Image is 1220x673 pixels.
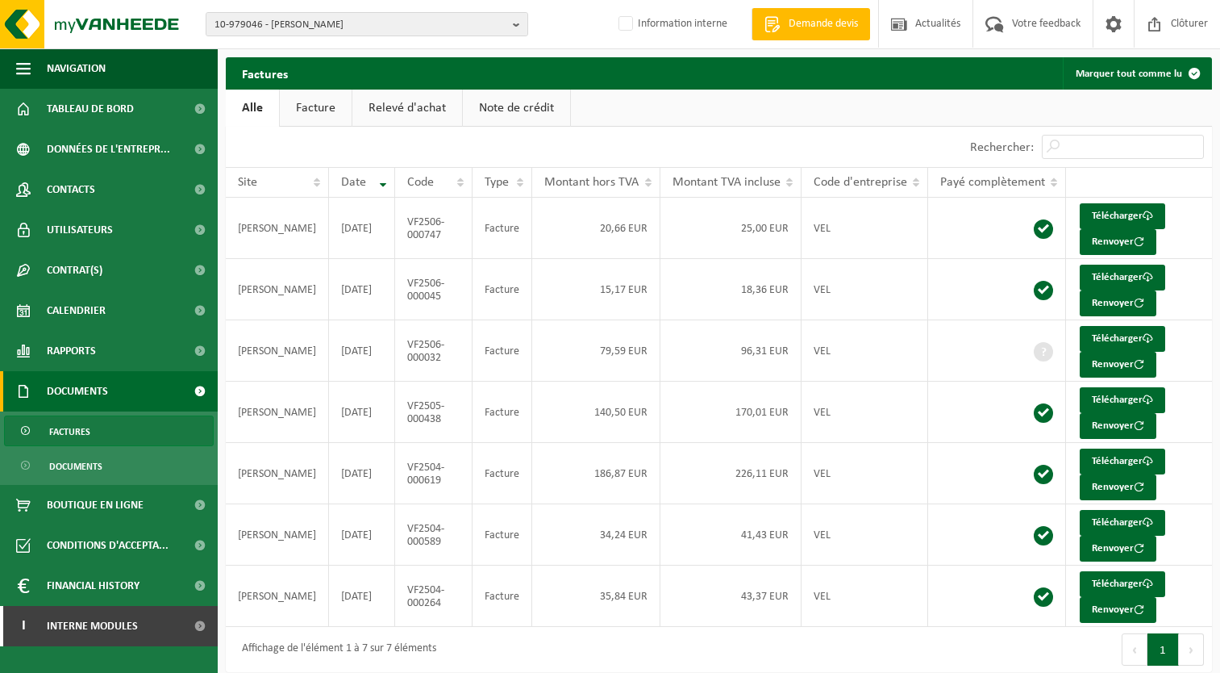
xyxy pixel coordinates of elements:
[1080,449,1165,474] a: Télécharger
[485,176,509,189] span: Type
[814,176,907,189] span: Code d'entreprise
[532,320,660,382] td: 79,59 EUR
[47,485,144,525] span: Boutique en ligne
[1080,413,1156,439] button: Renvoyer
[47,525,169,566] span: Conditions d'accepta...
[473,259,532,320] td: Facture
[660,198,802,259] td: 25,00 EUR
[532,566,660,627] td: 35,84 EUR
[395,382,473,443] td: VF2505-000438
[329,259,395,320] td: [DATE]
[473,443,532,504] td: Facture
[802,443,928,504] td: VEL
[395,566,473,627] td: VF2504-000264
[206,12,528,36] button: 10-979046 - [PERSON_NAME]
[226,382,329,443] td: [PERSON_NAME]
[660,382,802,443] td: 170,01 EUR
[47,169,95,210] span: Contacts
[352,90,462,127] a: Relevé d'achat
[463,90,570,127] a: Note de crédit
[1080,536,1156,562] button: Renvoyer
[214,13,506,37] span: 10-979046 - [PERSON_NAME]
[47,566,139,606] span: Financial History
[1080,510,1165,536] a: Télécharger
[544,176,639,189] span: Montant hors TVA
[785,16,862,32] span: Demande devis
[395,504,473,566] td: VF2504-000589
[1080,571,1165,597] a: Télécharger
[660,443,802,504] td: 226,11 EUR
[940,176,1045,189] span: Payé complètement
[1080,265,1165,291] a: Télécharger
[473,504,532,566] td: Facture
[802,320,928,382] td: VEL
[395,320,473,382] td: VF2506-000032
[329,443,395,504] td: [DATE]
[47,606,138,646] span: Interne modules
[1080,597,1156,623] button: Renvoyer
[226,566,329,627] td: [PERSON_NAME]
[47,129,170,169] span: Données de l'entrepr...
[660,320,802,382] td: 96,31 EUR
[802,259,928,320] td: VEL
[47,371,108,412] span: Documents
[329,320,395,382] td: [DATE]
[473,382,532,443] td: Facture
[49,451,102,482] span: Documents
[329,566,395,627] td: [DATE]
[341,176,366,189] span: Date
[329,382,395,443] td: [DATE]
[473,566,532,627] td: Facture
[802,504,928,566] td: VEL
[16,606,31,646] span: I
[532,443,660,504] td: 186,87 EUR
[970,141,1034,154] label: Rechercher:
[47,89,134,129] span: Tableau de bord
[395,198,473,259] td: VF2506-000747
[226,90,279,127] a: Alle
[47,250,102,291] span: Contrat(s)
[615,12,727,36] label: Information interne
[329,198,395,259] td: [DATE]
[329,504,395,566] td: [DATE]
[238,176,257,189] span: Site
[234,635,436,664] div: Affichage de l'élément 1 à 7 sur 7 éléments
[473,320,532,382] td: Facture
[802,198,928,259] td: VEL
[752,8,870,40] a: Demande devis
[1080,291,1156,316] button: Renvoyer
[1080,229,1156,255] button: Renvoyer
[1080,474,1156,500] button: Renvoyer
[226,259,329,320] td: [PERSON_NAME]
[532,259,660,320] td: 15,17 EUR
[532,198,660,259] td: 20,66 EUR
[226,320,329,382] td: [PERSON_NAME]
[672,176,781,189] span: Montant TVA incluse
[802,382,928,443] td: VEL
[1080,326,1165,352] a: Télécharger
[1179,633,1204,666] button: Next
[1080,352,1156,378] button: Renvoyer
[1063,57,1210,90] button: Marquer tout comme lu
[395,443,473,504] td: VF2504-000619
[47,48,106,89] span: Navigation
[395,259,473,320] td: VF2506-000045
[47,331,96,371] span: Rapports
[1080,387,1165,413] a: Télécharger
[4,416,214,446] a: Factures
[532,382,660,443] td: 140,50 EUR
[47,291,106,331] span: Calendrier
[1147,633,1179,666] button: 1
[226,198,329,259] td: [PERSON_NAME]
[4,450,214,481] a: Documents
[1122,633,1147,666] button: Previous
[407,176,434,189] span: Code
[226,443,329,504] td: [PERSON_NAME]
[660,566,802,627] td: 43,37 EUR
[473,198,532,259] td: Facture
[280,90,352,127] a: Facture
[226,504,329,566] td: [PERSON_NAME]
[660,504,802,566] td: 41,43 EUR
[47,210,113,250] span: Utilisateurs
[226,57,304,89] h2: Factures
